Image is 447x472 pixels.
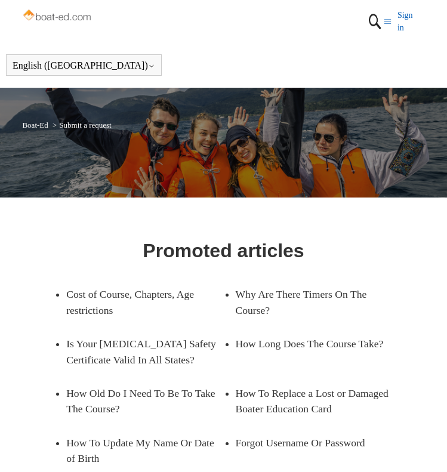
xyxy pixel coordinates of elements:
[384,9,391,34] button: Toggle navigation menu
[397,9,425,34] a: Sign in
[236,377,393,426] a: How To Replace a Lost or Damaged Boater Education Card
[66,277,223,327] a: Cost of Course, Chapters, Age restrictions
[13,60,155,71] button: English ([GEOGRAPHIC_DATA])
[143,236,304,265] h1: Promoted articles
[50,121,112,129] li: Submit a request
[236,277,393,327] a: Why Are There Timers On The Course?
[22,121,48,129] a: Boat-Ed
[22,7,94,25] img: Boat-Ed Help Center home page
[66,377,223,426] a: How Old Do I Need To Be To Take The Course?
[236,327,393,360] a: How Long Does The Course Take?
[236,426,393,459] a: Forgot Username Or Password
[366,9,384,34] img: 01HZPCYTXV3JW8MJV9VD7EMK0H
[66,327,223,377] a: Is Your [MEDICAL_DATA] Safety Certificate Valid In All States?
[22,121,50,129] li: Boat-Ed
